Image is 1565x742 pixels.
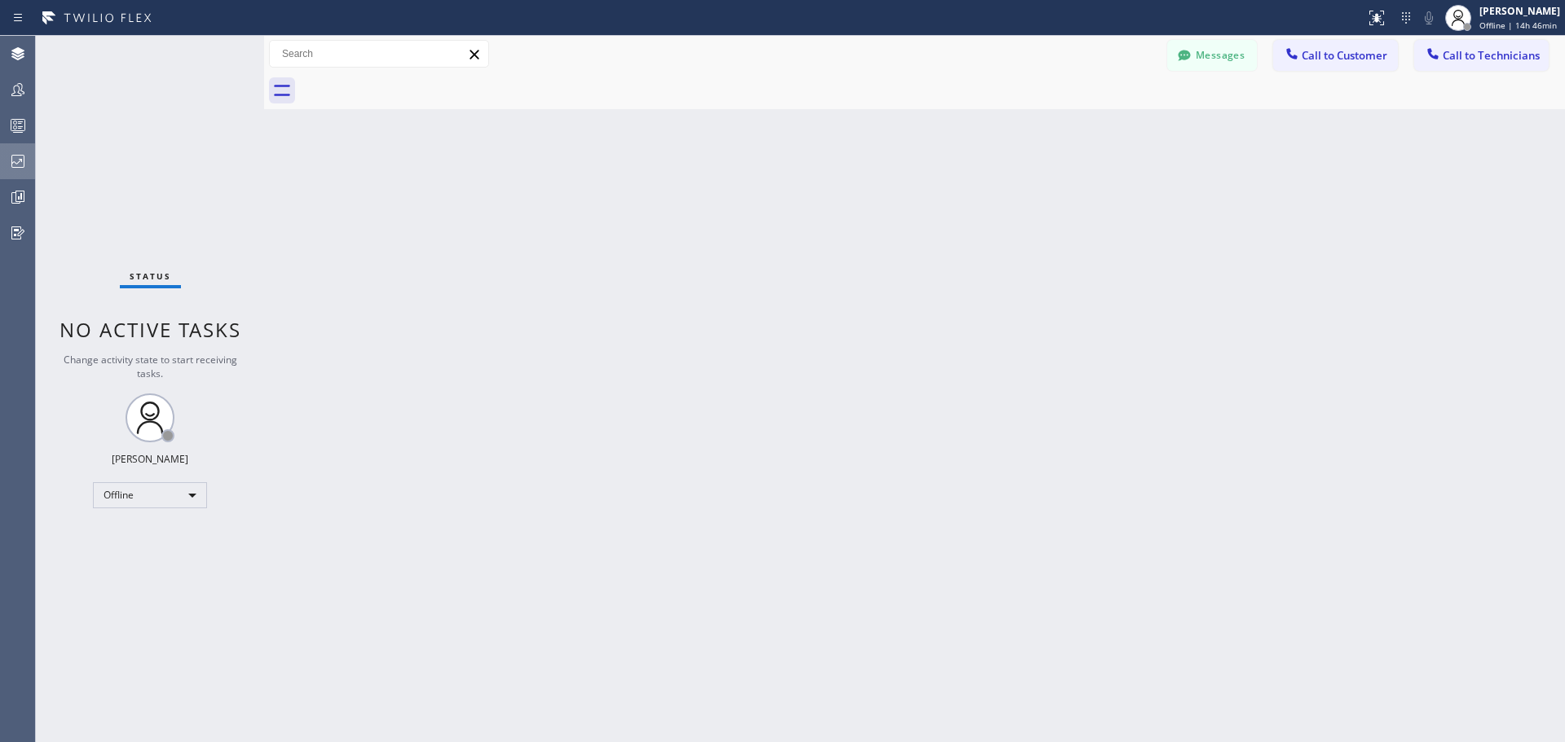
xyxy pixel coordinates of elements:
div: Offline [93,482,207,508]
button: Mute [1417,7,1440,29]
input: Search [270,41,488,67]
div: [PERSON_NAME] [112,452,188,466]
button: Messages [1167,40,1257,71]
span: Call to Customer [1302,48,1387,63]
button: Call to Technicians [1414,40,1549,71]
span: Call to Technicians [1443,48,1540,63]
span: No active tasks [60,316,241,343]
span: Change activity state to start receiving tasks. [64,353,237,380]
span: Status [130,270,171,282]
span: Offline | 14h 46min [1479,20,1557,31]
div: [PERSON_NAME] [1479,4,1560,18]
button: Call to Customer [1273,40,1398,71]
